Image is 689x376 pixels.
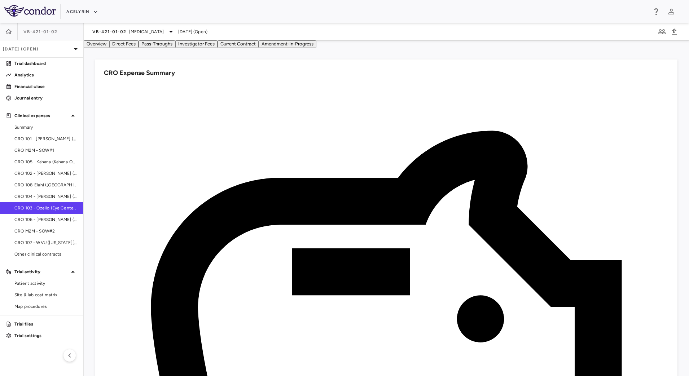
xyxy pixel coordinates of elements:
span: [MEDICAL_DATA] [129,28,164,35]
button: Pass-Throughs [139,40,175,48]
span: Other clinical contracts [14,251,77,257]
button: Current Contract [218,40,259,48]
span: CRO 104 - [PERSON_NAME] ([PERSON_NAME] Eye Group) [14,193,77,200]
p: Financial close [14,83,77,90]
p: Journal entry [14,95,77,101]
button: Acelyrin [66,6,98,18]
p: Clinical expenses [14,112,69,119]
p: [DATE] (Open) [3,46,71,52]
img: logo-full-BYUhSk78.svg [4,5,56,17]
span: CRO 101 - [PERSON_NAME] (East Coast Institute for Research) [14,136,77,142]
span: VB-421-01-02 [23,29,57,35]
span: Site & lab cost matrix [14,292,77,298]
p: Analytics [14,72,77,78]
p: Trial dashboard [14,60,77,67]
span: [DATE] (Open) [178,28,207,35]
span: CRO 107 - WVU ([US_STATE][GEOGRAPHIC_DATA]) [14,239,77,246]
button: Amendment-In-Progress [259,40,316,48]
h6: CRO Expense Summary [104,68,175,78]
span: CRO 105 - Kahana (Kahana Oculoplastic Surgery) [14,159,77,165]
span: CRO 102 - [PERSON_NAME] (Raymour Investments) [14,170,77,177]
span: CRO M2M - SOW#2 [14,228,77,234]
button: Investigator Fees [175,40,218,48]
span: Patient activity [14,280,77,287]
p: Trial settings [14,332,77,339]
span: CRO M2M - SOW#1 [14,147,77,154]
button: Direct Fees [109,40,139,48]
p: Trial files [14,321,77,327]
span: CRO 106 - [PERSON_NAME] ([GEOGRAPHIC_DATA]) [14,216,77,223]
button: Overview [84,40,109,48]
span: Summary [14,124,77,131]
span: CRO 108-Elahi ([GEOGRAPHIC_DATA] Aesthetic Surgery [14,182,77,188]
span: VB-421-01-02 [92,29,126,35]
span: Map procedures [14,303,77,310]
span: CRO 103 - Ozello (Eye Center of [GEOGRAPHIC_DATA][US_STATE]) [14,205,77,211]
p: Trial activity [14,269,69,275]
